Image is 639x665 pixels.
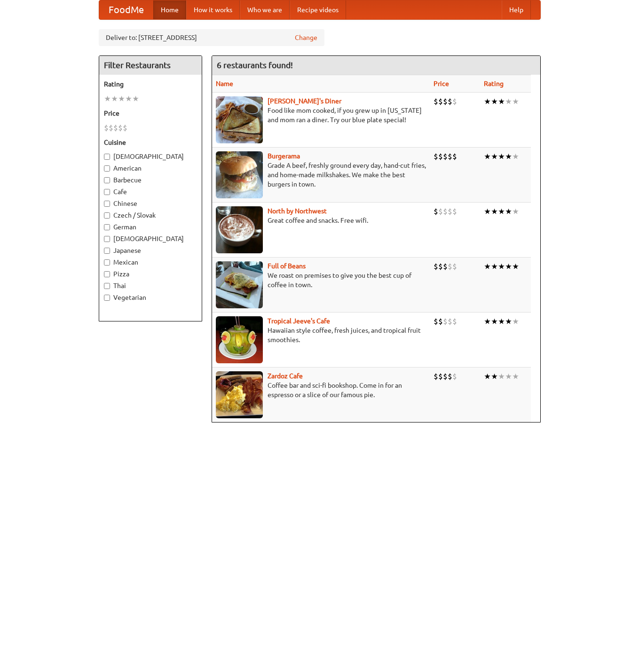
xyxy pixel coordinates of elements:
[216,80,233,87] a: Name
[104,295,110,301] input: Vegetarian
[216,161,426,189] p: Grade A beef, freshly ground every day, hand-cut fries, and home-made milkshakes. We make the bes...
[268,152,300,160] a: Burgerama
[491,261,498,272] li: ★
[104,199,197,208] label: Chinese
[484,206,491,217] li: ★
[268,207,327,215] b: North by Northwest
[438,96,443,107] li: $
[118,123,123,133] li: $
[448,151,452,162] li: $
[434,80,449,87] a: Price
[512,316,519,327] li: ★
[186,0,240,19] a: How it works
[104,283,110,289] input: Thai
[502,0,531,19] a: Help
[268,262,306,270] a: Full of Beans
[438,206,443,217] li: $
[498,206,505,217] li: ★
[452,261,457,272] li: $
[448,316,452,327] li: $
[216,151,263,198] img: burgerama.jpg
[491,151,498,162] li: ★
[295,33,317,42] a: Change
[104,138,197,147] h5: Cuisine
[505,206,512,217] li: ★
[512,206,519,217] li: ★
[438,316,443,327] li: $
[104,109,197,118] h5: Price
[290,0,346,19] a: Recipe videos
[434,316,438,327] li: $
[438,261,443,272] li: $
[104,201,110,207] input: Chinese
[104,246,197,255] label: Japanese
[443,316,448,327] li: $
[104,259,110,266] input: Mexican
[484,316,491,327] li: ★
[104,222,197,232] label: German
[104,269,197,279] label: Pizza
[443,151,448,162] li: $
[505,96,512,107] li: ★
[434,371,438,382] li: $
[484,371,491,382] li: ★
[505,261,512,272] li: ★
[118,94,125,104] li: ★
[216,316,263,363] img: jeeves.jpg
[104,281,197,290] label: Thai
[452,96,457,107] li: $
[443,96,448,107] li: $
[505,316,512,327] li: ★
[125,94,132,104] li: ★
[216,216,426,225] p: Great coffee and snacks. Free wifi.
[104,248,110,254] input: Japanese
[498,96,505,107] li: ★
[109,123,113,133] li: $
[268,372,303,380] b: Zardoz Cafe
[434,96,438,107] li: $
[434,206,438,217] li: $
[512,151,519,162] li: ★
[491,96,498,107] li: ★
[104,212,110,219] input: Czech / Slovak
[104,271,110,277] input: Pizza
[104,94,111,104] li: ★
[104,175,197,185] label: Barbecue
[104,177,110,183] input: Barbecue
[448,371,452,382] li: $
[99,56,202,75] h4: Filter Restaurants
[104,154,110,160] input: [DEMOGRAPHIC_DATA]
[498,261,505,272] li: ★
[443,371,448,382] li: $
[104,123,109,133] li: $
[240,0,290,19] a: Who we are
[443,206,448,217] li: $
[113,123,118,133] li: $
[104,189,110,195] input: Cafe
[512,96,519,107] li: ★
[448,96,452,107] li: $
[104,258,197,267] label: Mexican
[104,164,197,173] label: American
[434,261,438,272] li: $
[491,206,498,217] li: ★
[484,151,491,162] li: ★
[438,371,443,382] li: $
[484,261,491,272] li: ★
[153,0,186,19] a: Home
[104,152,197,161] label: [DEMOGRAPHIC_DATA]
[505,371,512,382] li: ★
[216,381,426,399] p: Coffee bar and sci-fi bookshop. Come in for an espresso or a slice of our famous pie.
[268,97,341,105] a: [PERSON_NAME]'s Diner
[99,29,324,46] div: Deliver to: [STREET_ADDRESS]
[512,261,519,272] li: ★
[216,206,263,253] img: north.jpg
[104,165,110,172] input: American
[434,151,438,162] li: $
[268,317,330,325] a: Tropical Jeeve's Cafe
[498,316,505,327] li: ★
